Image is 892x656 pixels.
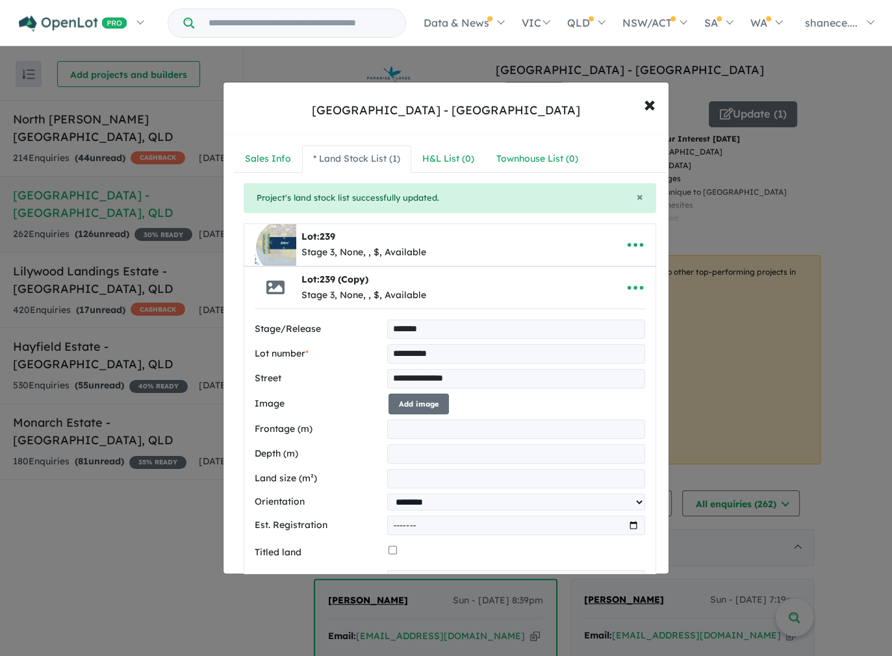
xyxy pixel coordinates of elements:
[637,189,643,204] span: ×
[255,224,296,266] img: Paradise%20Lakes%20Estate%20-%20Willawong%20-%20Lot%20239___1758587680.jpg
[255,572,381,588] label: Offer
[255,471,381,486] label: Land size (m²)
[312,102,580,119] div: [GEOGRAPHIC_DATA] - [GEOGRAPHIC_DATA]
[255,346,381,362] label: Lot number
[805,16,858,29] span: shanece....
[255,396,383,412] label: Image
[19,16,127,32] img: Openlot PRO Logo White
[389,394,449,415] button: Add image
[301,273,368,285] b: Lot:
[197,9,403,37] input: Try estate name, suburb, builder or developer
[301,288,426,303] div: Stage 3, None, , $, Available
[320,231,335,242] span: 239
[255,518,381,533] label: Est. Registration
[644,90,656,118] span: ×
[301,245,426,260] div: Stage 3, None, , $, Available
[245,151,291,167] div: Sales Info
[255,446,381,462] label: Depth (m)
[422,151,474,167] div: H&L List ( 0 )
[320,273,368,285] span: 239 (Copy)
[255,545,383,561] label: Titled land
[244,183,656,213] div: Project's land stock list successfully updated.
[301,231,335,242] b: Lot:
[255,322,381,337] label: Stage/Release
[637,191,643,203] button: Close
[255,371,381,386] label: Street
[313,151,400,167] div: * Land Stock List ( 1 )
[255,422,381,437] label: Frontage (m)
[496,151,578,167] div: Townhouse List ( 0 )
[255,494,381,510] label: Orientation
